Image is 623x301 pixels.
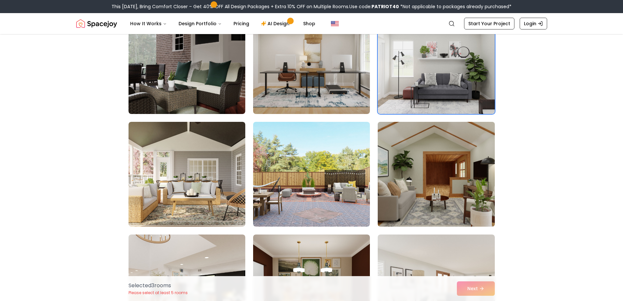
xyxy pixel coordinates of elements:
img: Room room-76 [129,122,245,227]
img: Room room-75 [378,9,494,114]
nav: Main [125,17,320,30]
a: Shop [298,17,320,30]
div: This [DATE], Bring Comfort Closer – Get 40% OFF All Design Packages + Extra 10% OFF on Multiple R... [112,3,511,10]
nav: Global [76,13,547,34]
button: How It Works [125,17,172,30]
a: Spacejoy [76,17,117,30]
p: Please select at least 5 rooms [129,290,188,295]
img: Room room-74 [253,9,370,114]
a: Pricing [228,17,254,30]
a: Start Your Project [464,18,514,29]
button: Design Portfolio [173,17,227,30]
span: Use code: [349,3,399,10]
img: Room room-77 [253,122,370,227]
b: PATRIOT40 [372,3,399,10]
a: AI Design [256,17,297,30]
img: Room room-78 [375,119,497,229]
img: Room room-73 [129,9,245,114]
span: *Not applicable to packages already purchased* [399,3,511,10]
img: United States [331,20,339,28]
a: Login [520,18,547,29]
p: Selected 3 room s [129,282,188,290]
img: Spacejoy Logo [76,17,117,30]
